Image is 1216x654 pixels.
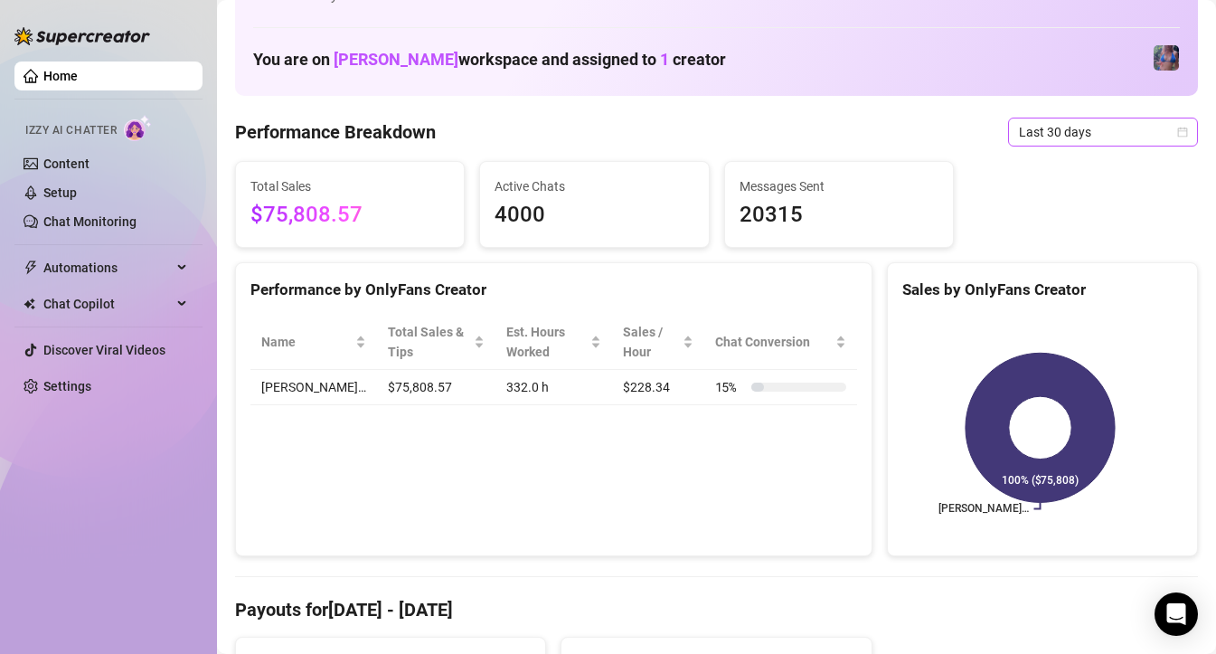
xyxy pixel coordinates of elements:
a: Discover Viral Videos [43,343,165,357]
span: Active Chats [495,176,693,196]
th: Sales / Hour [612,315,703,370]
span: $75,808.57 [250,198,449,232]
span: Automations [43,253,172,282]
img: Jaylie [1154,45,1179,71]
span: calendar [1177,127,1188,137]
div: Open Intercom Messenger [1155,592,1198,636]
span: [PERSON_NAME] [334,50,458,69]
span: Messages Sent [740,176,938,196]
span: thunderbolt [24,261,38,275]
div: Est. Hours Worked [506,322,587,362]
div: Performance by OnlyFans Creator [250,278,857,302]
a: Content [43,156,90,171]
td: 332.0 h [495,370,612,405]
span: 20315 [740,198,938,232]
th: Name [250,315,377,370]
span: 15 % [715,377,744,397]
img: AI Chatter [124,115,152,141]
div: Sales by OnlyFans Creator [902,278,1183,302]
text: [PERSON_NAME]… [938,503,1028,516]
th: Total Sales & Tips [377,315,495,370]
th: Chat Conversion [704,315,857,370]
h4: Performance Breakdown [235,119,436,145]
h1: You are on workspace and assigned to creator [253,50,726,70]
a: Home [43,69,78,83]
a: Settings [43,379,91,393]
span: Izzy AI Chatter [25,122,117,139]
td: $75,808.57 [377,370,495,405]
span: Chat Conversion [715,332,832,352]
td: [PERSON_NAME]… [250,370,377,405]
span: Total Sales & Tips [388,322,470,362]
span: 1 [660,50,669,69]
span: Total Sales [250,176,449,196]
a: Setup [43,185,77,200]
a: Chat Monitoring [43,214,137,229]
h4: Payouts for [DATE] - [DATE] [235,597,1198,622]
span: Chat Copilot [43,289,172,318]
span: Name [261,332,352,352]
img: logo-BBDzfeDw.svg [14,27,150,45]
img: Chat Copilot [24,298,35,310]
td: $228.34 [612,370,703,405]
span: Sales / Hour [623,322,678,362]
span: Last 30 days [1019,118,1187,146]
span: 4000 [495,198,693,232]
